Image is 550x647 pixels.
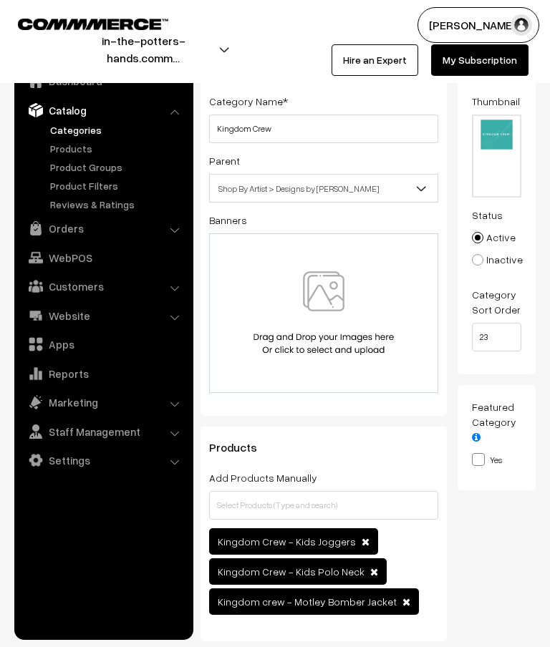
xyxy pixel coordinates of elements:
span: Products [209,440,274,454]
a: My Subscription [431,44,529,76]
a: Reviews & Ratings [47,197,188,212]
label: Active [472,230,516,245]
input: Category Name [209,115,438,143]
label: Inactive [472,252,523,267]
label: Featured Category [472,399,522,444]
a: Website [18,303,188,329]
a: Product Groups [47,160,188,175]
a: Products [47,141,188,156]
label: Banners [209,213,247,228]
a: Marketing [18,389,188,415]
a: Reports [18,361,188,386]
label: Category Sort Order [472,287,522,317]
a: Catalog [18,97,188,123]
span: Kingdom Crew - Kids Polo Neck [218,565,365,578]
a: Hire an Expert [332,44,418,76]
span: Kingdom crew - Motley Bomber Jacket [218,595,397,608]
input: Select Products (Type and search) [209,491,438,520]
span: Shop By Artist > Designs by Emily Alexander [210,176,438,201]
input: Enter Number [472,323,522,351]
a: Customers [18,273,188,299]
a: Categories [47,122,188,137]
label: Yes [472,452,502,467]
label: Category Name [209,94,288,109]
label: Parent [209,153,240,168]
button: [PERSON_NAME]… [418,7,539,43]
a: COMMMERCE [18,14,143,31]
img: COMMMERCE [18,19,168,29]
a: Staff Management [18,419,188,444]
a: Apps [18,331,188,357]
a: Orders [18,215,188,241]
label: Thumbnail [472,94,520,109]
label: Status [472,208,503,223]
span: Kingdom Crew - Kids Joggers [218,535,356,548]
button: in-the-potters-hands.comm… [22,31,264,67]
label: Add Products Manually [209,470,317,485]
img: user [511,14,532,36]
a: Product Filters [47,178,188,193]
span: Shop By Artist > Designs by Emily Alexander [209,174,438,203]
a: Settings [18,447,188,473]
a: WebPOS [18,245,188,271]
